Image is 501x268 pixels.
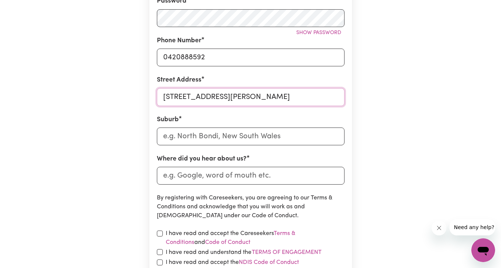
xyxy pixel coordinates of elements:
[432,221,446,235] iframe: Close message
[157,128,345,145] input: e.g. North Bondi, New South Wales
[166,258,299,267] label: I have read and accept the
[449,219,495,235] iframe: Message from company
[251,248,322,257] button: I have read and understand the
[205,239,250,245] a: Code of Conduct
[157,154,247,164] label: Where did you hear about us?
[157,88,345,106] input: e.g. 221B Victoria St
[166,248,322,257] label: I have read and understand the
[157,75,201,85] label: Street Address
[471,238,495,262] iframe: Button to launch messaging window
[239,259,299,265] a: NDIS Code of Conduct
[293,27,345,39] button: Show password
[157,167,345,185] input: e.g. Google, word of mouth etc.
[157,36,201,46] label: Phone Number
[157,115,179,125] label: Suburb
[157,49,345,66] input: e.g. 0412 345 678
[296,30,341,36] span: Show password
[157,193,345,220] p: By registering with Careseekers, you are agreeing to our Terms & Conditions and acknowledge that ...
[166,229,345,247] label: I have read and accept the Careseekers and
